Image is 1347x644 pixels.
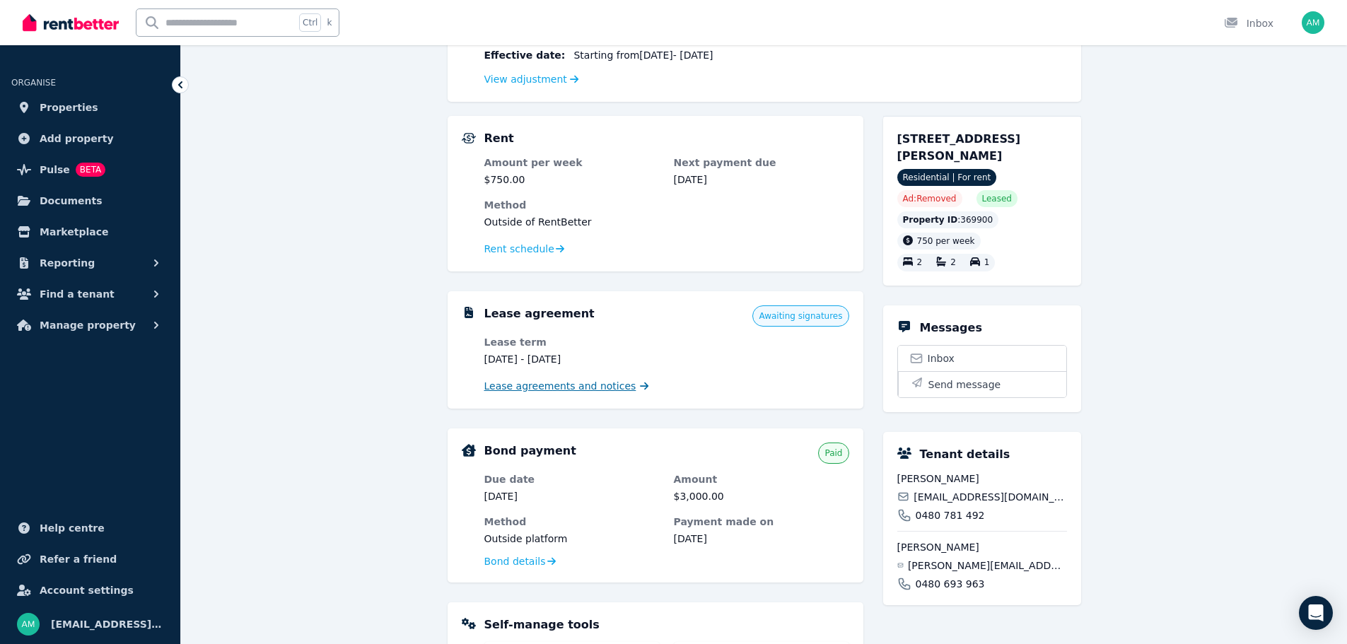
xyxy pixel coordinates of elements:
[40,317,136,334] span: Manage property
[23,12,119,33] img: RentBetter
[11,545,169,573] a: Refer a friend
[11,311,169,339] button: Manage property
[11,187,169,215] a: Documents
[299,13,321,32] span: Ctrl
[76,163,105,177] span: BETA
[40,551,117,568] span: Refer a friend
[1302,11,1324,34] img: amir_saberi@outlook.com
[484,515,660,529] dt: Method
[11,156,169,184] a: PulseBETA
[928,377,1001,392] span: Send message
[484,554,556,568] a: Bond details
[40,99,98,116] span: Properties
[484,242,565,256] a: Rent schedule
[950,258,956,268] span: 2
[11,576,169,604] a: Account settings
[674,156,849,170] dt: Next payment due
[897,211,999,228] div: : 369900
[573,48,713,62] span: Starting from [DATE] - [DATE]
[484,379,649,393] a: Lease agreements and notices
[484,352,660,366] dd: [DATE] - [DATE]
[484,616,600,633] h5: Self-manage tools
[484,156,660,170] dt: Amount per week
[928,351,955,365] span: Inbox
[484,472,660,486] dt: Due date
[484,215,849,229] dd: Outside of RentBetter
[40,254,95,271] span: Reporting
[462,133,476,144] img: Rental Payments
[484,489,660,503] dd: [DATE]
[897,132,1021,163] span: [STREET_ADDRESS][PERSON_NAME]
[51,616,163,633] span: [EMAIL_ADDRESS][DOMAIN_NAME]
[11,93,169,122] a: Properties
[484,379,636,393] span: Lease agreements and notices
[484,443,576,459] h5: Bond payment
[920,446,1010,463] h5: Tenant details
[914,490,1066,504] span: [EMAIL_ADDRESS][DOMAIN_NAME]
[40,286,115,303] span: Find a tenant
[40,582,134,599] span: Account settings
[903,214,958,226] span: Property ID
[674,172,849,187] dd: [DATE]
[1224,16,1273,30] div: Inbox
[484,305,595,322] h5: Lease agreement
[484,335,660,349] dt: Lease term
[1299,596,1333,630] div: Open Intercom Messenger
[11,124,169,153] a: Add property
[484,242,554,256] span: Rent schedule
[674,472,849,486] dt: Amount
[11,78,56,88] span: ORGANISE
[897,169,997,186] span: Residential | For rent
[916,508,985,522] span: 0480 781 492
[17,613,40,636] img: amir_saberi@outlook.com
[674,532,849,546] dd: [DATE]
[484,198,849,212] dt: Method
[11,280,169,308] button: Find a tenant
[908,558,1067,573] span: [PERSON_NAME][EMAIL_ADDRESS][PERSON_NAME][DOMAIN_NAME]
[484,74,579,85] a: View adjustment
[484,48,566,62] span: Effective date :
[984,258,990,268] span: 1
[327,17,332,28] span: k
[40,223,108,240] span: Marketplace
[462,444,476,457] img: Bond Details
[674,515,849,529] dt: Payment made on
[920,320,982,336] h5: Messages
[674,489,849,503] dd: $3,000.00
[484,532,660,546] dd: Outside platform
[982,193,1012,204] span: Leased
[898,346,1066,371] a: Inbox
[917,258,923,268] span: 2
[40,161,70,178] span: Pulse
[40,520,105,537] span: Help centre
[916,577,985,591] span: 0480 693 963
[40,130,114,147] span: Add property
[11,249,169,277] button: Reporting
[11,218,169,246] a: Marketplace
[897,472,1067,486] span: [PERSON_NAME]
[484,554,546,568] span: Bond details
[903,193,957,204] span: Ad: Removed
[917,236,975,246] span: 750 per week
[897,540,1067,554] span: [PERSON_NAME]
[11,514,169,542] a: Help centre
[484,130,514,147] h5: Rent
[824,447,842,459] span: Paid
[484,172,660,187] dd: $750.00
[759,310,842,322] span: Awaiting signatures
[40,192,103,209] span: Documents
[898,371,1066,397] button: Send message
